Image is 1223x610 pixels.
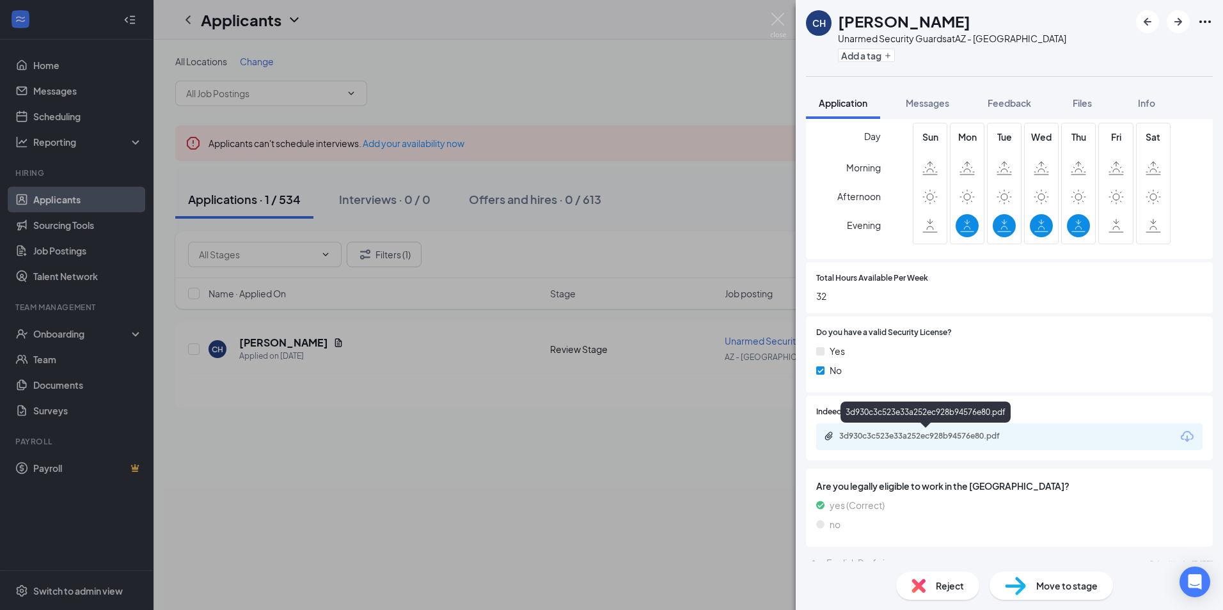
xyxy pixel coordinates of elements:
span: Submitted: [1149,558,1187,568]
span: Reject [936,579,964,593]
button: ArrowRight [1167,10,1190,33]
svg: ArrowLeftNew [1140,14,1155,29]
h1: [PERSON_NAME] [838,10,970,32]
span: Mon [956,130,979,144]
span: Sun [919,130,942,144]
span: Wed [1030,130,1053,144]
button: ArrowLeftNew [1136,10,1159,33]
div: English Proficiency [826,556,906,569]
span: Thu [1067,130,1090,144]
span: Application [819,97,867,109]
span: Do you have a valid Security License? [816,327,952,339]
svg: Ellipses [1197,14,1213,29]
span: Messages [906,97,949,109]
div: 3d930c3c523e33a252ec928b94576e80.pdf [840,402,1011,423]
span: Indeed Resume [816,406,872,418]
span: Info [1138,97,1155,109]
span: Afternoon [837,185,881,208]
span: [DATE] [1192,558,1213,568]
span: Tue [993,130,1016,144]
div: Unarmed Security Guards at AZ - [GEOGRAPHIC_DATA] [838,32,1066,45]
svg: Plus [884,52,892,59]
svg: ArrowRight [1171,14,1186,29]
span: Day [864,129,881,143]
button: PlusAdd a tag [838,49,895,62]
span: Evening [847,214,881,237]
span: Morning [846,156,881,179]
div: Open Intercom Messenger [1180,567,1210,597]
span: Fri [1105,130,1128,144]
span: Sat [1142,130,1165,144]
span: Total Hours Available Per Week [816,272,928,285]
div: 3d930c3c523e33a252ec928b94576e80.pdf [839,431,1018,441]
span: no [830,517,840,531]
svg: ChevronUp [806,555,821,570]
span: Yes [830,344,845,358]
span: Are you legally eligible to work in the [GEOGRAPHIC_DATA]? [816,479,1203,493]
span: Move to stage [1036,579,1098,593]
div: CH [812,17,826,29]
a: Paperclip3d930c3c523e33a252ec928b94576e80.pdf [824,431,1031,443]
svg: Paperclip [824,431,834,441]
span: 32 [816,289,1203,303]
svg: Download [1180,429,1195,444]
span: Feedback [988,97,1031,109]
span: Files [1073,97,1092,109]
span: yes (Correct) [830,498,885,512]
span: No [830,363,842,377]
